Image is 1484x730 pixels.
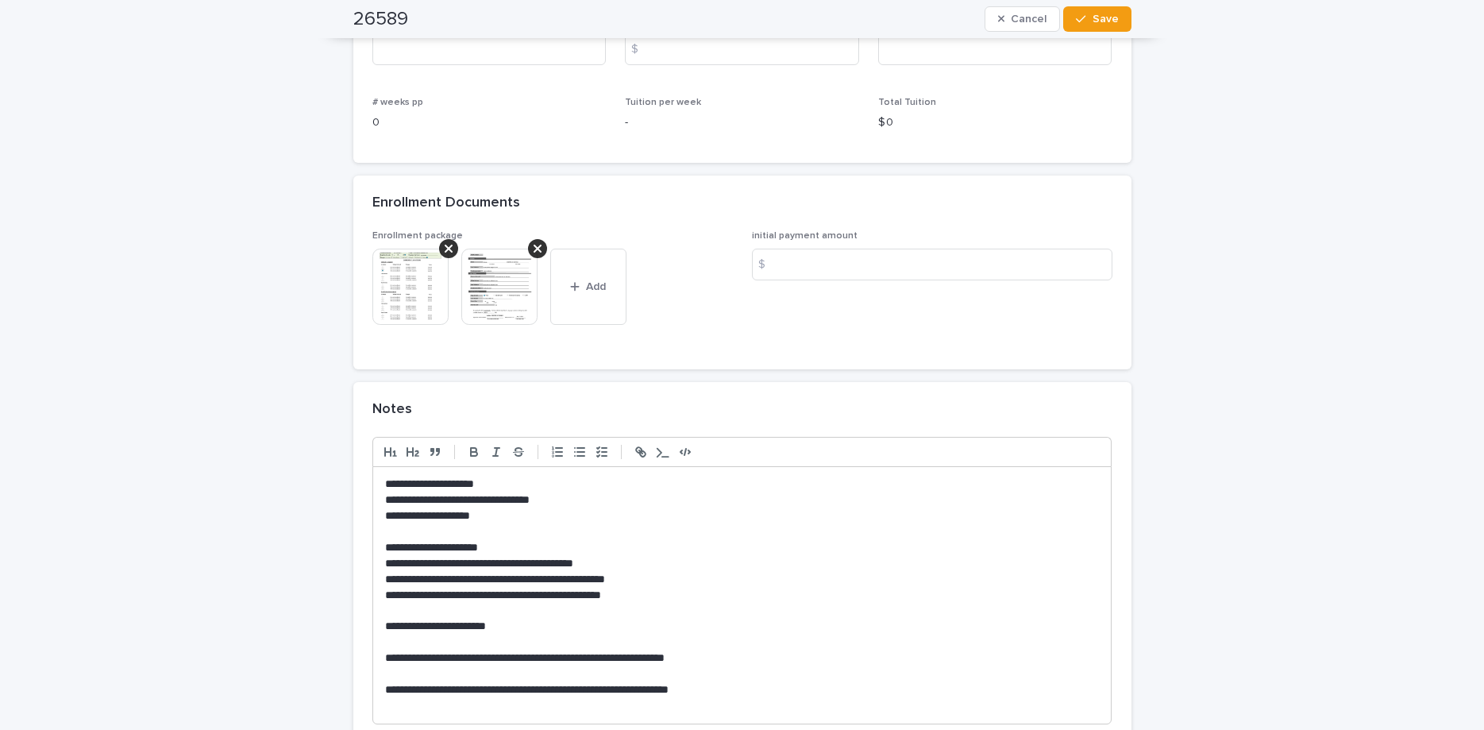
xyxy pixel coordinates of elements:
[372,401,412,419] h2: Notes
[878,114,1112,131] p: $ 0
[372,195,520,212] h2: Enrollment Documents
[550,249,626,325] button: Add
[372,231,463,241] span: Enrollment package
[1093,14,1119,25] span: Save
[752,231,858,241] span: initial payment amount
[1063,6,1131,32] button: Save
[752,249,784,280] div: $
[372,98,423,107] span: # weeks pp
[878,98,936,107] span: Total Tuition
[1011,14,1047,25] span: Cancel
[372,114,607,131] p: 0
[353,8,408,31] h2: 26589
[586,281,606,292] span: Add
[985,6,1061,32] button: Cancel
[625,33,657,65] div: $
[625,98,701,107] span: Tuition per week
[625,114,859,131] p: -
